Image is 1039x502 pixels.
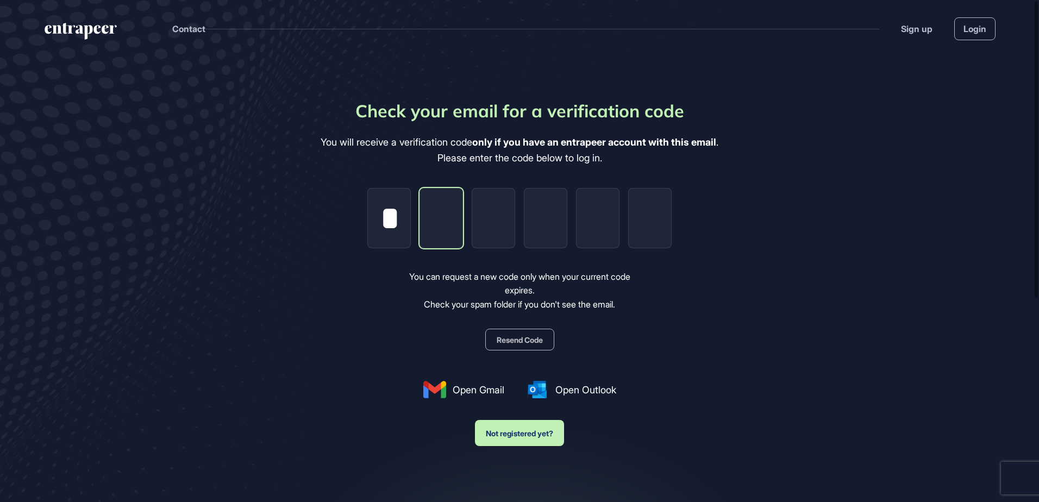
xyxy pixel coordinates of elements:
a: Open Outlook [526,381,616,398]
div: You will receive a verification code . Please enter the code below to log in. [321,135,718,166]
a: Sign up [901,22,932,35]
a: entrapeer-logo [43,23,118,43]
div: Check your email for a verification code [355,98,684,124]
button: Resend Code [485,329,554,350]
span: Open Gmail [453,382,504,397]
b: only if you have an entrapeer account with this email [472,136,716,148]
span: Open Outlook [555,382,616,397]
button: Not registered yet? [475,420,564,446]
a: Not registered yet? [475,409,564,446]
button: Contact [172,22,205,36]
a: Open Gmail [423,381,504,398]
a: Login [954,17,996,40]
div: You can request a new code only when your current code expires. Check your spam folder if you don... [394,270,646,312]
